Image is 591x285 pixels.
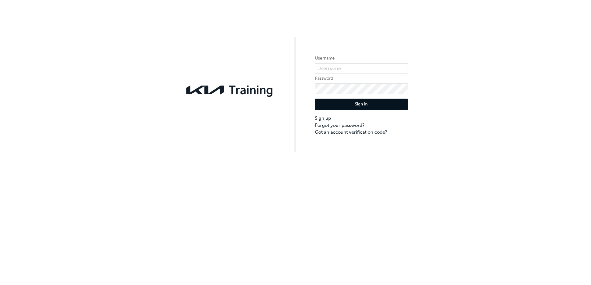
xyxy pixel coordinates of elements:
a: Got an account verification code? [315,129,408,136]
img: kia-training [183,82,276,98]
label: Password [315,75,408,82]
label: Username [315,55,408,62]
input: Username [315,63,408,74]
button: Sign In [315,99,408,110]
a: Sign up [315,115,408,122]
a: Forgot your password? [315,122,408,129]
